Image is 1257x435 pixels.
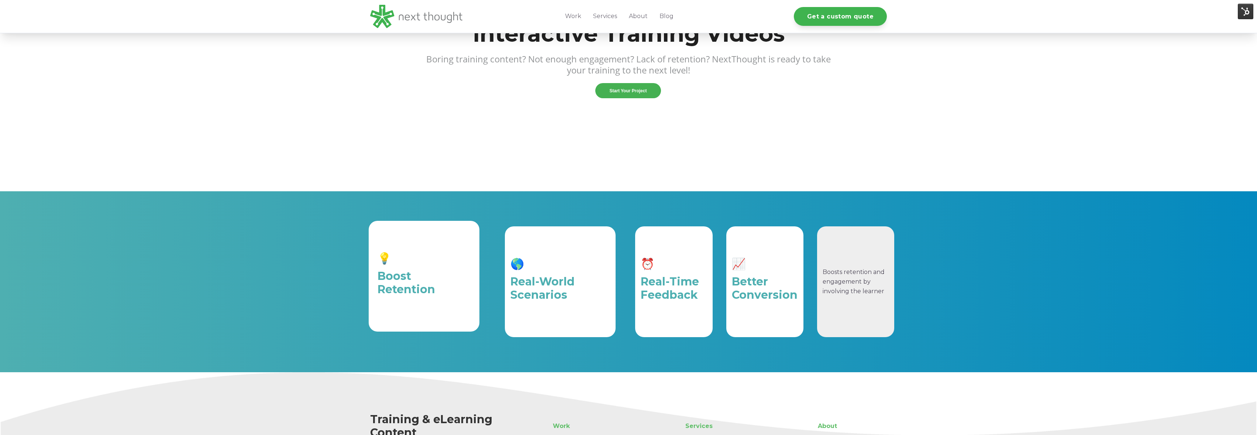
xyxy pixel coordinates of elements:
a: Get a custom quote [794,7,887,26]
a: Start Your Project [595,83,661,98]
span: Better Conversion [732,275,798,302]
span: Real-Time Feedback [641,275,699,302]
h3: 🌎 [510,257,610,271]
span: Boost [378,269,411,283]
div: Boosts retention and engagement by involving the learner [823,267,889,296]
span: Start Your Project [610,88,647,93]
h3: 📈 [732,257,798,271]
span: Real-World Scenarios [510,275,575,302]
span: Retention [378,282,435,296]
h3: ⏰ [641,257,707,271]
img: LG - NextThought Logo [370,5,462,28]
h3: 💡 [378,252,471,265]
a: Services [679,419,799,434]
p: Boring training content? Not enough engagement? Lack of retention? NextThought is ready to take y... [398,54,859,76]
a: About [812,419,887,434]
a: Work [547,419,658,434]
img: HubSpot Tools Menu Toggle [1238,4,1253,19]
h1: Interactive Training Videos [451,14,806,54]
